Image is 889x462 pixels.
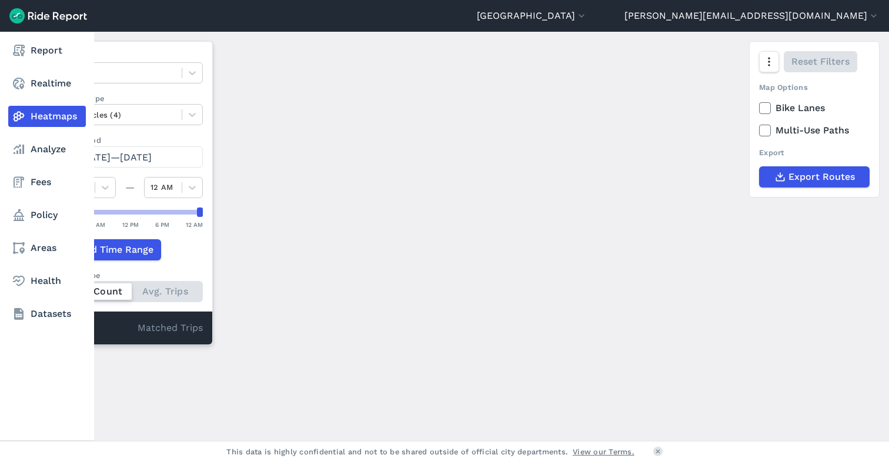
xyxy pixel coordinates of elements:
label: Multi-Use Paths [759,123,870,138]
a: Heatmaps [8,106,86,127]
a: Report [8,40,86,61]
div: — [116,180,144,195]
span: Export Routes [788,170,855,184]
div: 6 AM [91,219,105,230]
button: Add Time Range [57,239,161,260]
button: Reset Filters [784,51,857,72]
div: 6 PM [155,219,169,230]
a: Datasets [8,303,86,324]
a: Realtime [8,73,86,94]
a: Analyze [8,139,86,160]
button: Export Routes [759,166,870,188]
label: Bike Lanes [759,101,870,115]
a: Policy [8,205,86,226]
span: Add Time Range [79,243,153,257]
a: View our Terms. [573,446,634,457]
span: Reset Filters [791,55,850,69]
a: Health [8,270,86,292]
label: Data Period [57,135,203,146]
span: [DATE]—[DATE] [79,152,152,163]
div: 0 [57,321,138,336]
div: Matched Trips [48,312,212,344]
div: 12 PM [122,219,139,230]
div: Count Type [57,270,203,281]
div: 12 AM [186,219,203,230]
a: Areas [8,237,86,259]
div: Map Options [759,82,870,93]
button: [DATE]—[DATE] [57,146,203,168]
label: Vehicle Type [57,93,203,104]
label: Data Type [57,51,203,62]
a: Fees [8,172,86,193]
div: Export [759,147,870,158]
button: [GEOGRAPHIC_DATA] [477,9,587,23]
img: Ride Report [9,8,87,24]
button: [PERSON_NAME][EMAIL_ADDRESS][DOMAIN_NAME] [624,9,880,23]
